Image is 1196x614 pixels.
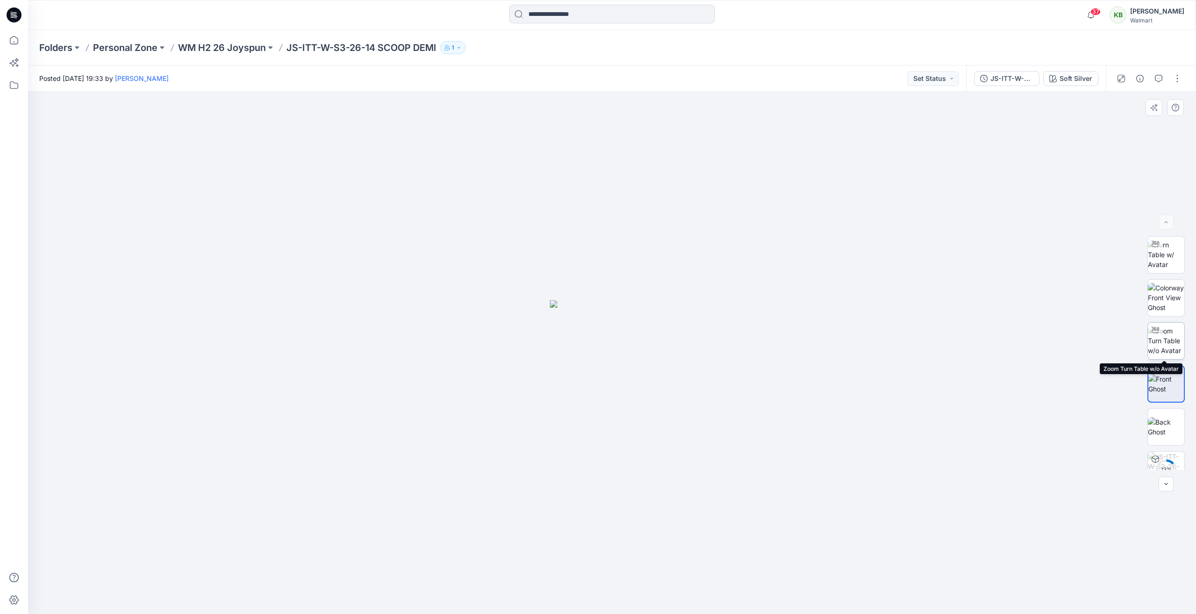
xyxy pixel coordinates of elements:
a: Folders [39,41,72,54]
button: Soft Silver [1043,71,1098,86]
p: 1 [452,43,454,53]
div: 13 % [1155,466,1177,474]
img: Back Ghost [1148,417,1184,437]
div: Walmart [1130,17,1184,24]
span: 37 [1090,8,1101,15]
p: JS-ITT-W-S3-26-14 SCOOP DEMI [286,41,436,54]
span: Posted [DATE] 19:33 by [39,73,169,83]
div: JS-ITT-W-S3-26-14 SCOOP DEMI [990,73,1033,84]
img: JS-ITT-W-S3-26-14 SCOOP DEMI Soft Silver [1148,452,1184,488]
img: Turn Table w/ Avatar [1148,240,1184,269]
a: WM H2 26 Joyspun [178,41,266,54]
div: KB [1110,7,1126,23]
button: Details [1132,71,1147,86]
a: Personal Zone [93,41,157,54]
img: Colorway Front View Ghost [1148,283,1184,312]
div: [PERSON_NAME] [1130,6,1184,17]
div: Soft Silver [1060,73,1092,84]
img: Front Ghost [1148,374,1184,394]
button: 1 [440,41,466,54]
a: [PERSON_NAME] [115,74,169,82]
img: Zoom Turn Table w/o Avatar [1148,326,1184,355]
button: JS-ITT-W-S3-26-14 SCOOP DEMI [974,71,1039,86]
